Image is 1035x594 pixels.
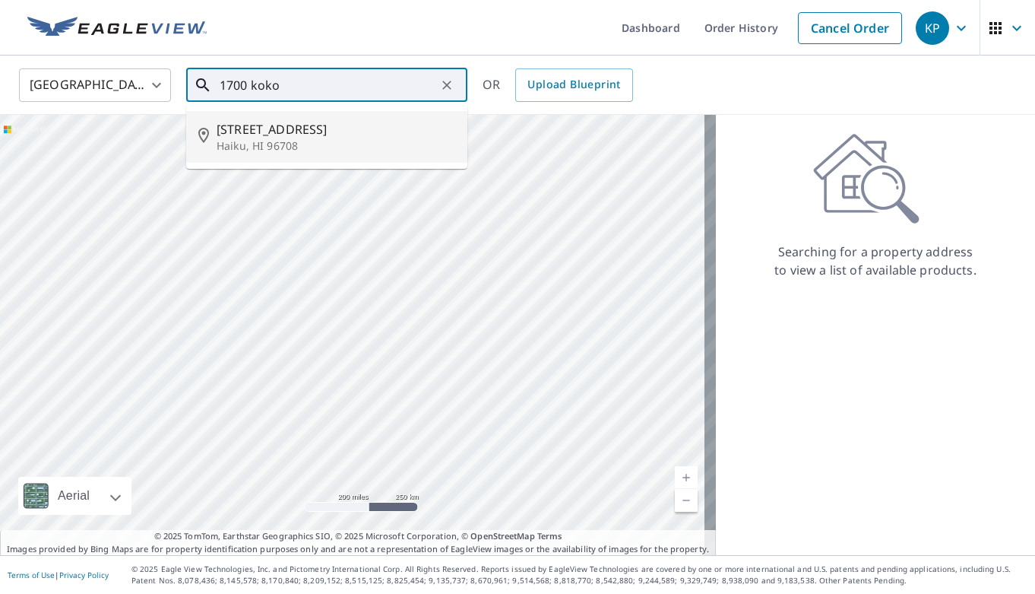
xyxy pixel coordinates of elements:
[8,570,55,580] a: Terms of Use
[154,530,562,543] span: © 2025 TomTom, Earthstar Geographics SIO, © 2025 Microsoft Corporation, ©
[515,68,632,102] a: Upload Blueprint
[483,68,633,102] div: OR
[675,489,698,512] a: Current Level 5, Zoom Out
[220,64,436,106] input: Search by address or latitude-longitude
[8,570,109,580] p: |
[798,12,902,44] a: Cancel Order
[217,138,455,154] p: Haiku, HI 96708
[53,477,94,515] div: Aerial
[27,17,207,40] img: EV Logo
[131,564,1027,586] p: © 2025 Eagle View Technologies, Inc. and Pictometry International Corp. All Rights Reserved. Repo...
[18,477,131,515] div: Aerial
[19,64,171,106] div: [GEOGRAPHIC_DATA]
[774,243,977,279] p: Searching for a property address to view a list of available products.
[527,75,620,94] span: Upload Blueprint
[916,11,949,45] div: KP
[217,120,455,138] span: [STREET_ADDRESS]
[59,570,109,580] a: Privacy Policy
[537,530,562,542] a: Terms
[675,466,698,489] a: Current Level 5, Zoom In
[470,530,534,542] a: OpenStreetMap
[436,75,457,96] button: Clear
